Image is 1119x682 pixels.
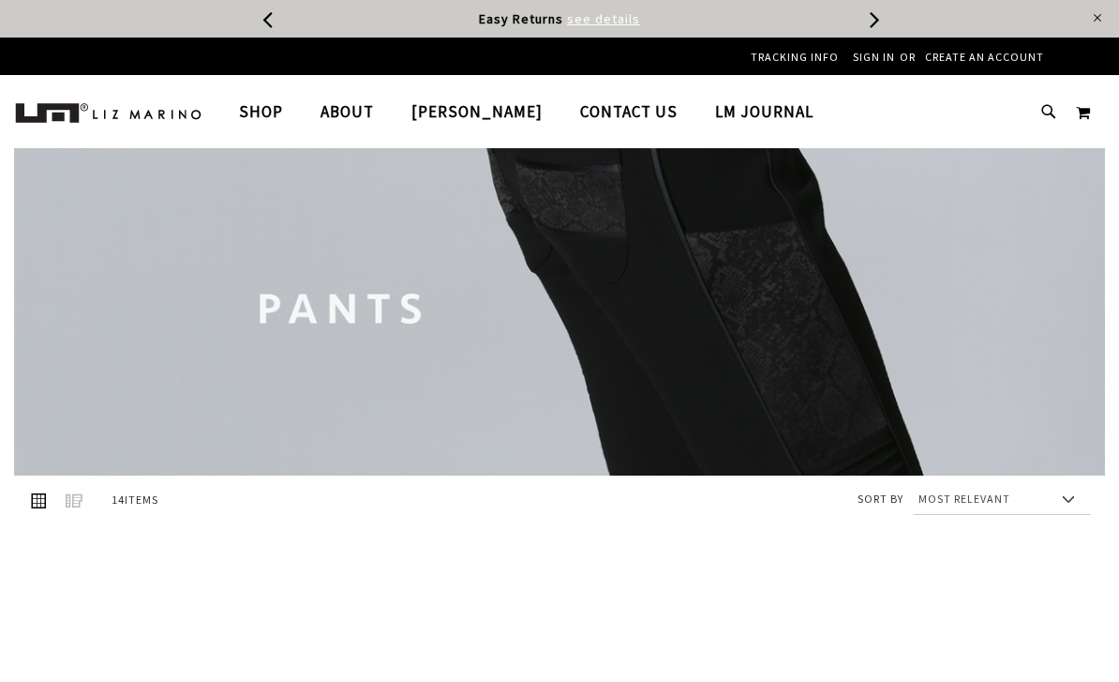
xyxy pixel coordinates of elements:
span: Shop [239,96,283,128]
span: Contact Us [580,101,678,122]
a: Sign In [853,50,895,66]
img: Pants [14,148,1105,476]
span: About [321,101,374,122]
a: Shop [239,96,302,128]
a: About [302,96,393,129]
a: [PERSON_NAME] [393,96,561,129]
span: LM Journal [715,101,813,122]
span: [PERSON_NAME] [411,101,543,122]
strong: Grid [23,485,53,515]
a: Tracking Info [751,50,839,66]
p: Items [112,485,158,515]
span: Easy Returns [479,10,563,27]
a: Create an Account [925,50,1044,66]
a: Contact Us [561,96,696,129]
a: LM Journal [696,96,832,129]
span: 14 [112,493,125,507]
a: List [58,485,88,515]
a: store logo [14,101,201,124]
a: see details [567,10,640,27]
label: Sort By [858,491,903,507]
